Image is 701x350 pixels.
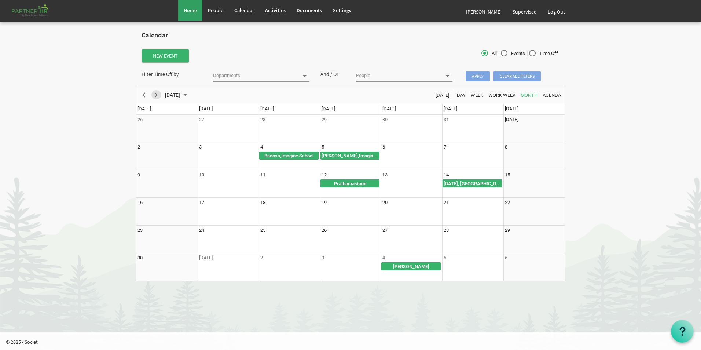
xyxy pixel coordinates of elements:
[213,70,298,81] input: Departments
[260,199,265,206] div: Tuesday, November 18, 2025
[444,199,449,206] div: Friday, November 21, 2025
[322,116,327,123] div: Wednesday, October 29, 2025
[470,91,484,100] span: Week
[466,71,490,81] span: Apply
[320,152,380,160] div: Rahas Purnima,Imagine School Begin From Wednesday, November 5, 2025 at 12:00:00 AM GMT-08:00 Ends...
[260,116,265,123] div: Tuesday, October 28, 2025
[333,7,351,14] span: Settings
[520,91,538,100] span: Month
[260,171,265,179] div: Tuesday, November 11, 2025
[505,199,510,206] div: Saturday, November 22, 2025
[505,106,518,112] span: [DATE]
[199,143,202,151] div: Monday, November 3, 2025
[382,254,385,262] div: Thursday, December 4, 2025
[234,7,254,14] span: Calendar
[470,90,485,99] button: Week
[456,91,466,100] span: Day
[322,199,327,206] div: Wednesday, November 19, 2025
[322,143,324,151] div: Wednesday, November 5, 2025
[460,1,507,22] a: [PERSON_NAME]
[422,48,565,59] div: | |
[356,70,441,81] input: People
[150,87,162,103] div: next period
[136,87,565,281] schedule: of November 2025
[199,116,204,123] div: Monday, October 27, 2025
[164,90,190,99] button: September 2025
[435,91,450,100] span: [DATE]
[321,180,379,187] div: Prathamastami
[542,90,562,99] button: Agenda
[208,7,223,14] span: People
[184,7,197,14] span: Home
[137,106,151,112] span: [DATE]
[529,50,558,57] span: Time Off
[542,1,570,22] a: Log Out
[444,106,457,112] span: [DATE]
[382,143,385,151] div: Thursday, November 6, 2025
[381,262,441,270] div: Shesha Manabasa Gurubara Begin From Thursday, December 4, 2025 at 12:00:00 AM GMT-08:00 Ends At F...
[260,227,265,234] div: Tuesday, November 25, 2025
[513,8,537,15] span: Supervised
[142,32,559,39] h2: Calendar
[199,106,213,112] span: [DATE]
[443,180,502,187] div: [DATE], [GEOGRAPHIC_DATA]
[137,171,140,179] div: Sunday, November 9, 2025
[199,254,213,262] div: Monday, December 1, 2025
[6,338,701,346] p: © 2025 - Societ
[137,116,143,123] div: Sunday, October 26, 2025
[260,143,263,151] div: Tuesday, November 4, 2025
[259,152,319,160] div: Badosa,Imagine School Begin From Tuesday, November 4, 2025 at 12:00:00 AM GMT-08:00 Ends At Wedne...
[162,87,191,103] div: November 2025
[199,227,204,234] div: Monday, November 24, 2025
[136,70,208,78] div: Filter Time Off by
[137,87,150,103] div: previous period
[322,171,327,179] div: Wednesday, November 12, 2025
[444,116,449,123] div: Friday, October 31, 2025
[382,116,388,123] div: Thursday, October 30, 2025
[260,254,263,262] div: Tuesday, December 2, 2025
[164,91,181,100] span: [DATE]
[199,199,204,206] div: Monday, November 17, 2025
[487,90,517,99] button: Work Week
[137,143,140,151] div: Sunday, November 2, 2025
[382,263,440,270] div: [PERSON_NAME]
[505,116,518,123] div: Saturday, November 1, 2025
[322,106,335,112] span: [DATE]
[382,227,388,234] div: Thursday, November 27, 2025
[265,7,286,14] span: Activities
[382,171,388,179] div: Thursday, November 13, 2025
[297,7,322,14] span: Documents
[382,106,396,112] span: [DATE]
[322,227,327,234] div: Wednesday, November 26, 2025
[444,254,446,262] div: Friday, December 5, 2025
[505,171,510,179] div: Saturday, November 15, 2025
[260,152,318,159] div: Badosa,Imagine School
[542,91,562,100] span: Agenda
[322,254,324,262] div: Wednesday, December 3, 2025
[444,171,449,179] div: Friday, November 14, 2025
[199,171,204,179] div: Monday, November 10, 2025
[505,143,507,151] div: Saturday, November 8, 2025
[501,50,525,57] span: Events
[507,1,542,22] a: Supervised
[137,199,143,206] div: Sunday, November 16, 2025
[505,227,510,234] div: Saturday, November 29, 2025
[493,71,541,81] span: Clear all filters
[142,49,189,62] button: New Event
[488,91,516,100] span: Work Week
[137,227,143,234] div: Sunday, November 23, 2025
[320,179,380,187] div: Prathamastami Begin From Wednesday, November 12, 2025 at 12:00:00 AM GMT-08:00 Ends At Thursday, ...
[137,254,143,262] div: Sunday, November 30, 2025
[444,143,446,151] div: Friday, November 7, 2025
[139,90,149,99] button: Previous
[151,90,161,99] button: Next
[505,254,507,262] div: Saturday, December 6, 2025
[520,90,539,99] button: Month
[315,70,351,78] div: And / Or
[260,106,274,112] span: [DATE]
[456,90,467,99] button: Day
[443,179,502,187] div: Children's Day, Meeting Hall Begin From Friday, November 14, 2025 at 12:00:00 AM GMT-08:00 Ends A...
[434,90,451,99] button: Today
[321,152,379,159] div: [PERSON_NAME],Imagine School
[444,227,449,234] div: Friday, November 28, 2025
